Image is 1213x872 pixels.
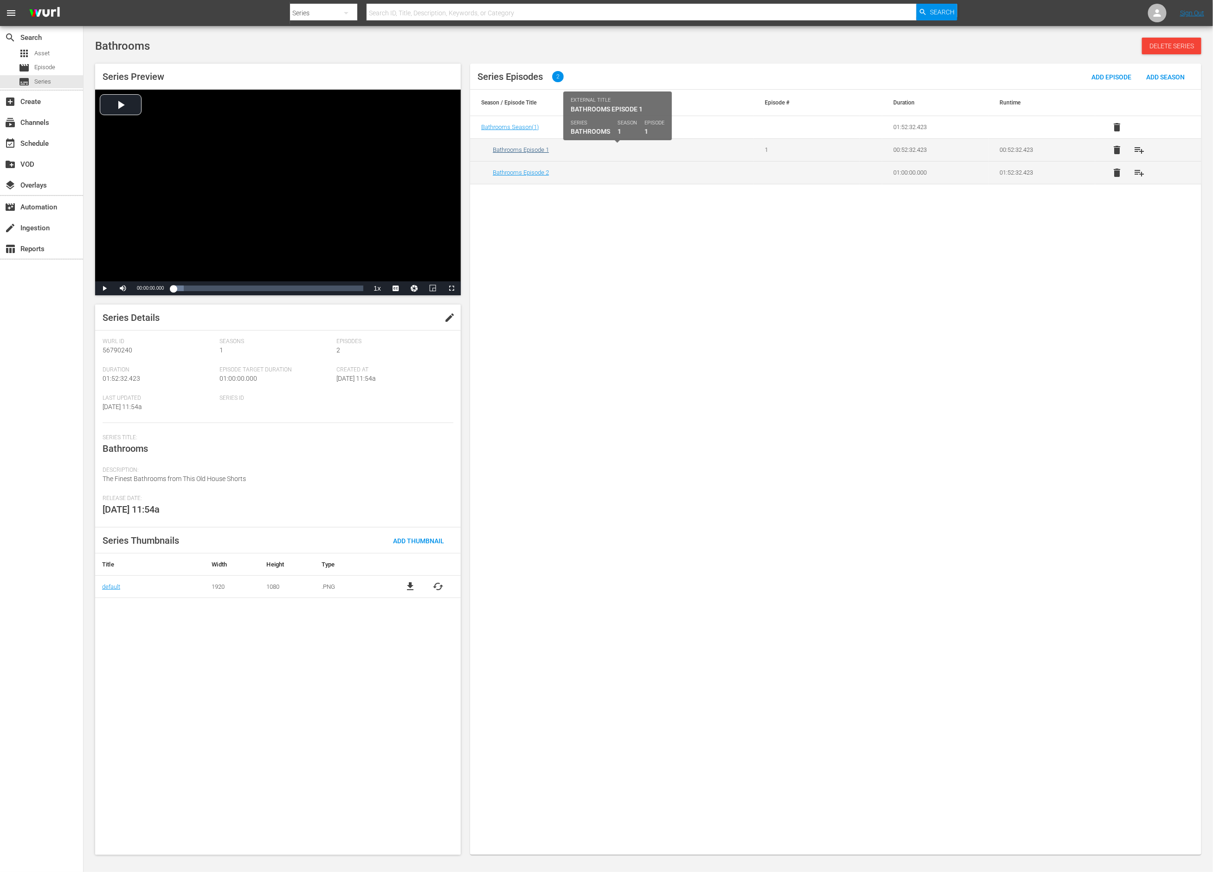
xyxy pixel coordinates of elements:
span: Reports [5,243,16,254]
span: Add Thumbnail [386,537,452,545]
button: playlist_add [1129,139,1151,161]
span: Bathrooms [103,443,148,454]
span: menu [6,7,17,19]
span: Add Season [1139,73,1192,81]
span: [DATE] 11:54a [103,504,160,515]
button: edit [439,306,461,329]
span: 01:00:00.000 [219,375,257,382]
span: Ingestion [5,222,16,234]
span: Add Episode [1084,73,1139,81]
span: Episode [19,62,30,73]
span: Seasons [219,338,332,345]
span: VOD [5,159,16,170]
th: Width [205,553,259,576]
span: playlist_add [1134,144,1145,156]
th: Height [260,553,315,576]
td: 01:52:32.423 [882,116,988,139]
span: Channels [5,117,16,128]
button: Fullscreen [442,281,461,295]
span: Bathrooms Season ( 1 ) [481,124,539,130]
span: 01:52:32.423 [103,375,140,382]
span: 56790240 [103,346,132,354]
td: 01:00:00.000 [882,161,988,184]
td: 01:52:32.423 [989,161,1095,184]
button: Search [916,4,957,20]
span: delete [1112,144,1123,156]
span: Search [930,4,955,20]
div: Video Player [95,90,461,295]
a: file_download [405,581,416,592]
button: Play [95,281,114,295]
span: The Finest Bathrooms from This Old House Shorts [103,475,246,482]
td: 1 [754,138,860,161]
span: Delete Series [1142,42,1201,50]
span: [DATE] 11:54a [103,403,142,410]
button: playlist_add [1129,162,1151,184]
span: Series [19,76,30,87]
button: Picture-in-Picture [424,281,442,295]
span: Episode [34,63,55,72]
th: Runtime [989,90,1095,116]
button: delete [1106,116,1129,138]
td: 1920 [205,575,259,598]
span: Description: [103,467,449,474]
button: Jump To Time [405,281,424,295]
img: ans4CAIJ8jUAAAAAAAAAAAAAAAAAAAAAAAAgQb4GAAAAAAAAAAAAAAAAAAAAAAAAJMjXAAAAAAAAAAAAAAAAAAAAAAAAgAT5G... [22,2,67,24]
span: Release Date: [103,495,449,502]
th: Type [315,553,388,576]
span: 2 [336,346,340,354]
span: Episode Target Duration [219,366,332,374]
div: Progress Bar [173,286,363,291]
span: Duration [103,366,215,374]
span: Created At [336,366,449,374]
span: delete [1112,122,1123,133]
td: .PNG [315,575,388,598]
span: delete [1112,167,1123,178]
span: Series Preview [103,71,164,82]
span: Episodes [336,338,449,345]
button: Captions [387,281,405,295]
a: Bathrooms Episode 2 [493,169,549,176]
span: Series Episodes [477,71,543,82]
span: Bathrooms [95,39,150,52]
a: default [102,583,120,590]
button: Add Season [1139,68,1192,85]
span: Search [5,32,16,43]
span: playlist_add [1134,167,1145,178]
button: Mute [114,281,132,295]
button: Add Thumbnail [386,532,452,549]
th: Duration [882,90,988,116]
span: 1 [219,346,223,354]
span: Series Title: [103,434,449,442]
span: Automation [5,202,16,213]
span: edit [444,312,455,323]
button: Add Episode [1084,68,1139,85]
a: Bathrooms Episode 1 [493,146,549,153]
span: Asset [19,48,30,59]
th: Season / Episode Title [470,90,754,116]
td: 1080 [260,575,315,598]
span: Series [34,77,51,86]
span: [DATE] 11:54a [336,375,376,382]
button: cached [432,581,444,592]
span: Last Updated [103,395,215,402]
button: delete [1106,139,1129,161]
span: Create [5,96,16,107]
span: Schedule [5,138,16,149]
a: Sign Out [1180,9,1204,17]
td: 00:52:32.423 [882,138,988,161]
span: 00:00:00.000 [137,286,164,291]
button: delete [1106,162,1129,184]
button: Delete Series [1142,38,1201,54]
button: Playback Rate [368,281,387,295]
th: Title [95,553,205,576]
span: Series Thumbnails [103,535,179,546]
span: Overlays [5,180,16,191]
span: Asset [34,49,50,58]
th: Episode # [754,90,860,116]
span: 2 [552,71,564,82]
span: Wurl Id [103,338,215,345]
td: 00:52:32.423 [989,138,1095,161]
